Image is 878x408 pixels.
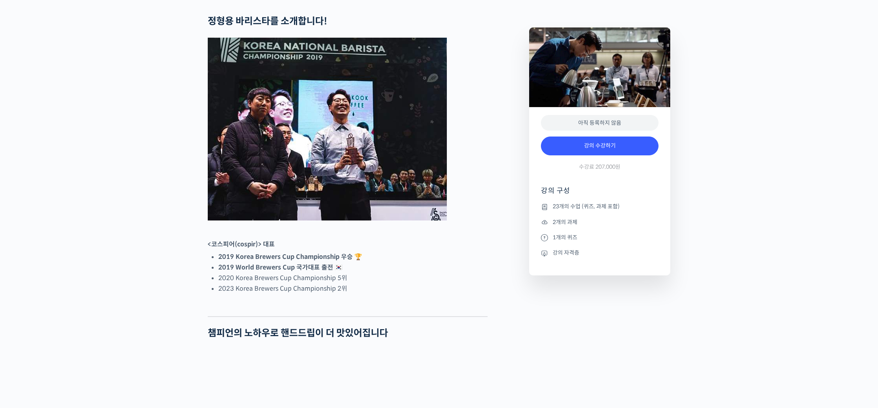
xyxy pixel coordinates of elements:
[218,263,343,271] strong: 2019 World Brewers Cup 국가대표 출전 🇰🇷
[208,240,275,248] strong: <코스피어(cospir)> 대표
[52,249,101,268] a: 대화
[541,248,658,258] li: 강의 자격증
[541,186,658,202] h4: 강의 구성
[121,260,131,267] span: 설정
[208,15,327,27] strong: 정형용 바리스타를 소개합니다!
[541,217,658,227] li: 2개의 과제
[218,253,362,261] strong: 2019 Korea Brewers Cup Championship 우승 🏆
[2,249,52,268] a: 홈
[579,163,620,171] span: 수강료 207,000원
[541,115,658,131] div: 아직 등록하지 않음
[541,202,658,211] li: 23개의 수업 (퀴즈, 과제 포함)
[218,273,488,283] li: 2020 Korea Brewers Cup Championship 5위
[72,261,81,267] span: 대화
[541,233,658,242] li: 1개의 퀴즈
[101,249,151,268] a: 설정
[541,137,658,155] a: 강의 수강하기
[25,260,29,267] span: 홈
[208,327,388,339] strong: 챔피언의 노하우로 핸드드립이 더 맛있어집니다
[218,283,488,294] li: 2023 Korea Brewers Cup Championship 2위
